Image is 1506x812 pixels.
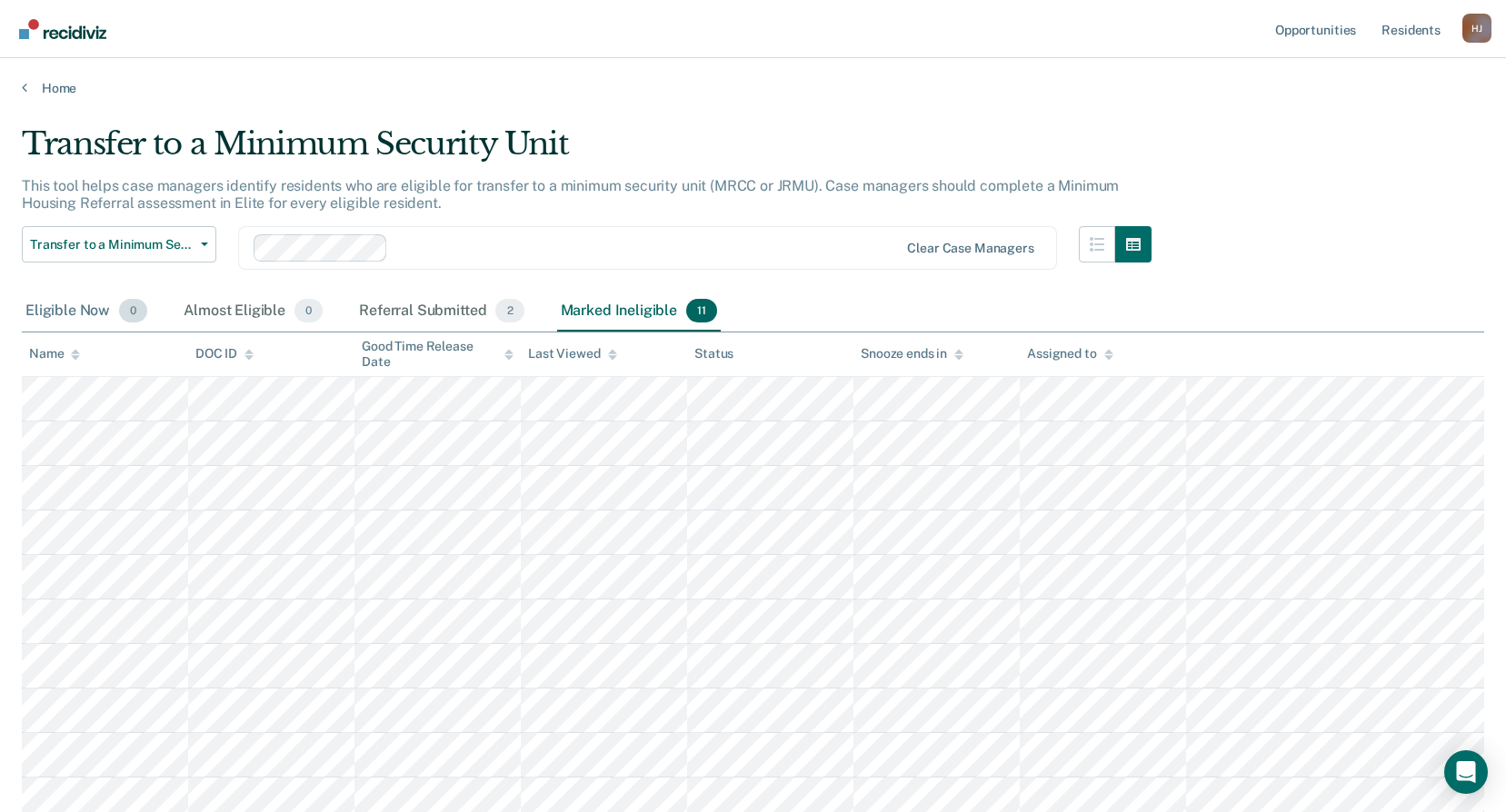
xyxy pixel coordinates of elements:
div: H J [1462,14,1491,43]
div: Status [694,346,733,361]
div: Marked Ineligible11 [557,292,721,332]
a: Home [22,80,1484,96]
div: Last Viewed [528,346,616,361]
span: Transfer to a Minimum Security Unit [30,237,194,253]
span: 0 [119,299,147,322]
div: Name [29,346,80,361]
div: Almost Eligible0 [180,292,326,332]
span: 2 [495,299,524,322]
span: 11 [686,299,717,322]
img: Recidiviz [19,19,106,39]
div: Eligible Now0 [22,292,151,332]
span: 0 [294,299,323,322]
div: Transfer to a Minimum Security Unit [22,125,1152,177]
div: DOC ID [195,346,254,361]
button: Transfer to a Minimum Security Unit [22,226,216,262]
button: Profile dropdown button [1462,14,1491,43]
div: Good Time Release Date [362,339,514,370]
p: This tool helps case managers identify residents who are eligible for transfer to a minimum secur... [22,177,1119,212]
div: Assigned to [1027,346,1112,361]
div: Clear case managers [907,241,1033,256]
div: Snooze ends in [861,346,963,361]
div: Referral Submitted2 [355,292,527,332]
div: Open Intercom Messenger [1444,750,1488,794]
